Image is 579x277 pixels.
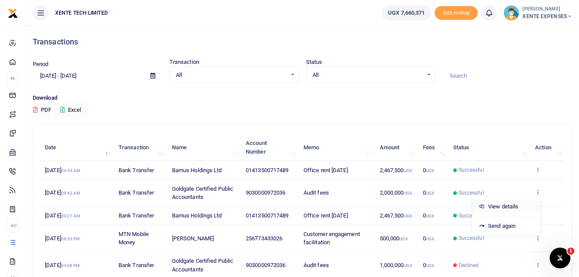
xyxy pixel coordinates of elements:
small: UGX [404,191,412,195]
span: 2,467,500 [380,212,412,219]
label: Status [306,58,322,66]
th: Action: activate to sort column ascending [530,134,565,161]
span: 1,000,000 [380,262,412,268]
span: Successful [459,166,484,174]
span: MTN Mobile Money [119,231,149,246]
span: [DATE] [45,167,80,173]
button: PDF [33,103,52,117]
span: 9030000972036 [246,262,285,268]
span: Office rent [DATE] [304,212,348,219]
span: Add money [435,6,478,20]
th: Memo: activate to sort column ascending [299,134,375,161]
span: 0 [423,262,434,268]
small: UGX [404,214,412,218]
span: Audit fees [304,189,329,196]
a: UGX 7,660,371 [382,5,431,21]
span: 256773433026 [246,235,282,242]
span: 2,467,500 [380,167,412,173]
th: Status: activate to sort column ascending [448,134,530,161]
span: 0 [423,212,434,219]
label: Transaction [169,58,199,66]
span: 0 [423,167,434,173]
small: 08:33 PM [61,236,80,241]
span: Audit fees [304,262,329,268]
span: [PERSON_NAME] [172,235,214,242]
small: UGX [426,236,434,241]
span: 2,000,000 [380,189,412,196]
li: Ac [7,218,19,233]
span: [DATE] [45,212,80,219]
span: All [176,71,287,79]
span: Bank Transfer [119,262,154,268]
th: Date: activate to sort column descending [40,134,114,161]
small: UGX [426,214,434,218]
span: Customer engagement facilitation [304,231,360,246]
span: 0 [423,235,434,242]
span: Goldgate Certified Public Accountants [172,186,234,201]
input: Search [442,69,572,83]
small: 09:42 AM [61,191,81,195]
small: UGX [426,191,434,195]
span: All [313,71,423,79]
small: 09:44 AM [61,168,81,173]
span: Office rent [DATE] [304,167,348,173]
th: Account Number: activate to sort column ascending [241,134,299,161]
input: select period [33,69,144,83]
small: UGX [426,168,434,173]
span: Successful [459,189,484,197]
span: UGX 7,660,371 [388,9,425,17]
a: profile-user [PERSON_NAME] XENTE EXPENSES [504,5,572,21]
span: Bamus Holdings Ltd [172,167,222,173]
small: UGX [399,236,407,241]
small: UGX [404,263,412,268]
th: Transaction: activate to sort column ascending [114,134,167,161]
small: 09:27 AM [61,214,81,218]
img: logo-small [8,8,18,19]
span: XENTE EXPENSES [523,13,572,20]
span: 500,000 [380,235,408,242]
span: Bank Transfer [119,212,154,219]
label: Period [33,60,49,69]
span: Successful [459,212,484,220]
th: Name: activate to sort column ascending [167,134,241,161]
iframe: Intercom live chat [550,248,570,268]
a: Add money [435,9,478,16]
span: [DATE] [45,235,80,242]
span: Goldgate Certified Public Accountants [172,258,234,273]
span: [DATE] [45,262,80,268]
small: UGX [404,168,412,173]
span: 0 [423,189,434,196]
li: M [7,71,19,85]
a: View details [472,201,540,213]
button: Excel [53,103,88,117]
small: 04:08 PM [61,263,80,268]
h4: Transactions [33,37,572,47]
span: 01413500717489 [246,167,288,173]
span: Bank Transfer [119,167,154,173]
span: [DATE] [45,189,80,196]
img: profile-user [504,5,519,21]
span: XENTE TECH LIMITED [52,9,111,17]
th: Fees: activate to sort column ascending [418,134,448,161]
li: Toup your wallet [435,6,478,20]
span: Bank Transfer [119,189,154,196]
span: 01413500717489 [246,212,288,219]
small: UGX [426,263,434,268]
span: Successful [459,234,484,242]
p: Download [33,94,572,103]
span: 1 [567,248,574,255]
span: 9030000972036 [246,189,285,196]
span: Bamus Holdings Ltd [172,212,222,219]
span: Declined [459,261,479,269]
a: logo-small logo-large logo-large [8,9,18,16]
th: Amount: activate to sort column ascending [375,134,418,161]
li: Wallet ballance [378,5,435,21]
a: Send again [472,220,540,232]
small: [PERSON_NAME] [523,6,572,13]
